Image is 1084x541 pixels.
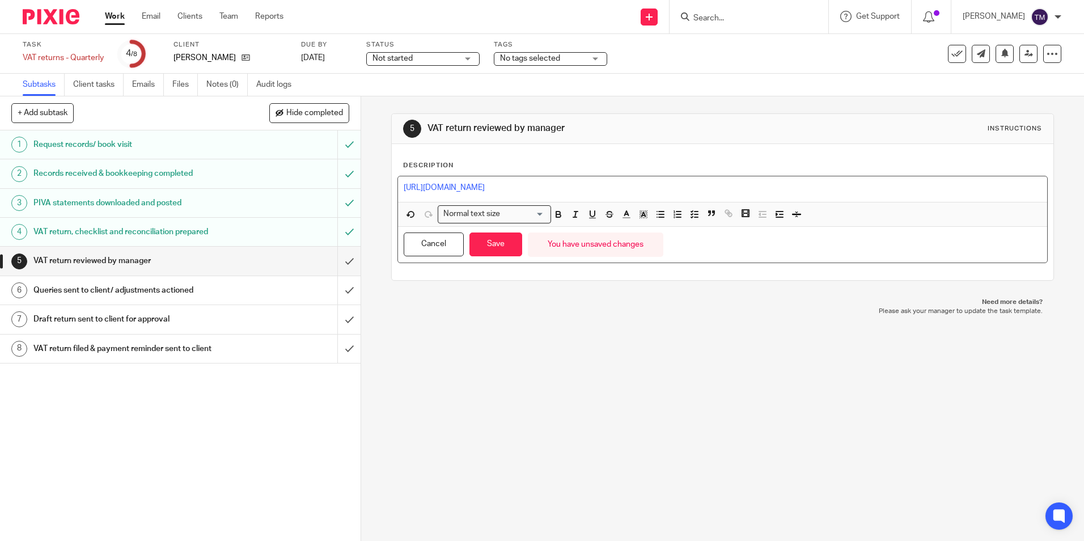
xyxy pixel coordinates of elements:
[286,109,343,118] span: Hide completed
[11,195,27,211] div: 3
[172,74,198,96] a: Files
[503,208,544,220] input: Search for option
[11,253,27,269] div: 5
[206,74,248,96] a: Notes (0)
[23,74,65,96] a: Subtasks
[403,161,454,170] p: Description
[427,122,747,134] h1: VAT return reviewed by manager
[33,252,228,269] h1: VAT return reviewed by manager
[301,40,352,49] label: Due by
[33,165,228,182] h1: Records received & bookkeeping completed
[856,12,900,20] span: Get Support
[500,54,560,62] span: No tags selected
[404,184,485,192] a: [URL][DOMAIN_NAME]
[33,223,228,240] h1: VAT return, checklist and reconciliation prepared
[126,47,137,60] div: 4
[403,307,1042,316] p: Please ask your manager to update the task template.
[11,224,27,240] div: 4
[403,298,1042,307] p: Need more details?
[963,11,1025,22] p: [PERSON_NAME]
[988,124,1042,133] div: Instructions
[469,233,522,257] button: Save
[11,341,27,357] div: 8
[142,11,160,22] a: Email
[219,11,238,22] a: Team
[301,54,325,62] span: [DATE]
[132,74,164,96] a: Emails
[173,40,287,49] label: Client
[131,51,137,57] small: /8
[23,40,104,49] label: Task
[11,103,74,122] button: + Add subtask
[366,40,480,49] label: Status
[438,205,551,223] div: Search for option
[33,282,228,299] h1: Queries sent to client/ adjustments actioned
[256,74,300,96] a: Audit logs
[255,11,283,22] a: Reports
[441,208,502,220] span: Normal text size
[11,166,27,182] div: 2
[33,311,228,328] h1: Draft return sent to client for approval
[528,233,663,257] div: You have unsaved changes
[403,120,421,138] div: 5
[105,11,125,22] a: Work
[11,137,27,153] div: 1
[177,11,202,22] a: Clients
[73,74,124,96] a: Client tasks
[269,103,349,122] button: Hide completed
[404,233,464,257] button: Cancel
[33,195,228,212] h1: PIVA statements downloaded and posted
[11,282,27,298] div: 6
[372,54,413,62] span: Not started
[23,9,79,24] img: Pixie
[692,14,794,24] input: Search
[1031,8,1049,26] img: svg%3E
[23,52,104,64] div: VAT returns - Quarterly
[173,52,236,64] p: [PERSON_NAME]
[33,136,228,153] h1: Request records/ book visit
[494,40,607,49] label: Tags
[11,311,27,327] div: 7
[33,340,228,357] h1: VAT return filed & payment reminder sent to client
